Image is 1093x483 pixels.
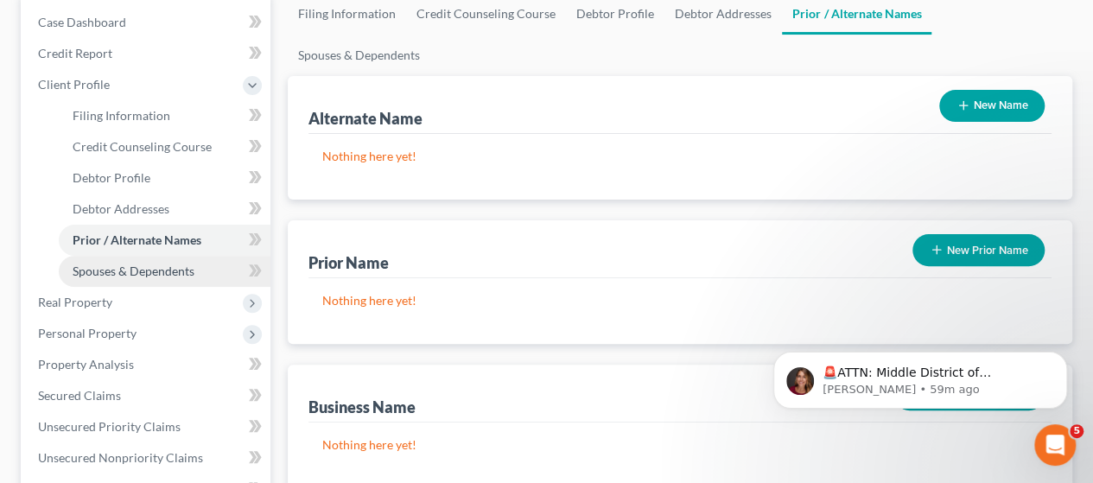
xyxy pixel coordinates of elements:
[38,450,203,465] span: Unsecured Nonpriority Claims
[38,46,112,60] span: Credit Report
[38,326,137,340] span: Personal Property
[59,162,270,194] a: Debtor Profile
[308,397,416,417] div: Business Name
[59,256,270,287] a: Spouses & Dependents
[24,380,270,411] a: Secured Claims
[308,108,423,129] div: Alternate Name
[38,15,126,29] span: Case Dashboard
[73,264,194,278] span: Spouses & Dependents
[73,201,169,216] span: Debtor Addresses
[24,349,270,380] a: Property Analysis
[38,357,134,372] span: Property Analysis
[322,436,1038,454] p: Nothing here yet!
[912,234,1045,266] button: New Prior Name
[288,35,430,76] a: Spouses & Dependents
[24,411,270,442] a: Unsecured Priority Claims
[59,225,270,256] a: Prior / Alternate Names
[1070,424,1083,438] span: 5
[59,131,270,162] a: Credit Counseling Course
[73,170,150,185] span: Debtor Profile
[38,419,181,434] span: Unsecured Priority Claims
[1034,424,1076,466] iframe: Intercom live chat
[38,295,112,309] span: Real Property
[322,292,1038,309] p: Nothing here yet!
[73,139,212,154] span: Credit Counseling Course
[73,108,170,123] span: Filing Information
[59,100,270,131] a: Filing Information
[322,148,1038,165] p: Nothing here yet!
[747,315,1093,436] iframe: Intercom notifications message
[939,90,1045,122] button: New Name
[73,232,201,247] span: Prior / Alternate Names
[24,38,270,69] a: Credit Report
[59,194,270,225] a: Debtor Addresses
[24,442,270,473] a: Unsecured Nonpriority Claims
[24,7,270,38] a: Case Dashboard
[308,252,389,273] div: Prior Name
[38,388,121,403] span: Secured Claims
[38,77,110,92] span: Client Profile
